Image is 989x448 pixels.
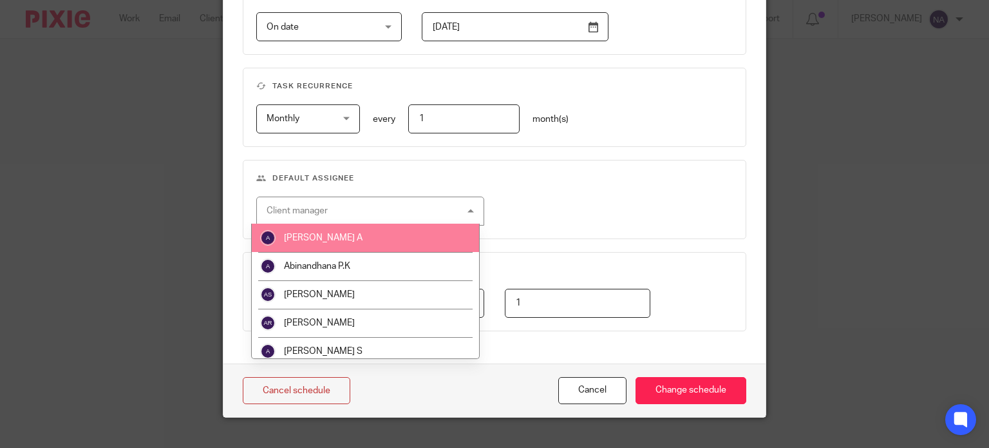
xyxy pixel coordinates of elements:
[260,315,276,331] img: svg%3E
[267,206,328,215] div: Client manager
[558,377,626,405] button: Cancel
[284,233,363,242] span: [PERSON_NAME] A
[636,377,746,405] input: Change schedule
[260,344,276,359] img: svg%3E
[267,114,299,123] span: Monthly
[260,287,276,302] img: svg%3E
[284,318,355,327] span: [PERSON_NAME]
[284,290,355,299] span: [PERSON_NAME]
[284,262,350,271] span: Abinandhana P.K
[243,377,350,405] a: Cancel schedule
[267,23,299,32] span: On date
[256,266,733,276] h3: Deadline
[256,173,733,184] h3: Default assignee
[260,258,276,274] img: svg%3E
[532,115,569,124] span: month(s)
[284,347,363,356] span: [PERSON_NAME] S
[422,12,608,41] input: Use the arrow keys to pick a date
[256,81,733,92] h3: Task recurrence
[373,113,395,126] p: every
[260,230,276,246] img: svg%3E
